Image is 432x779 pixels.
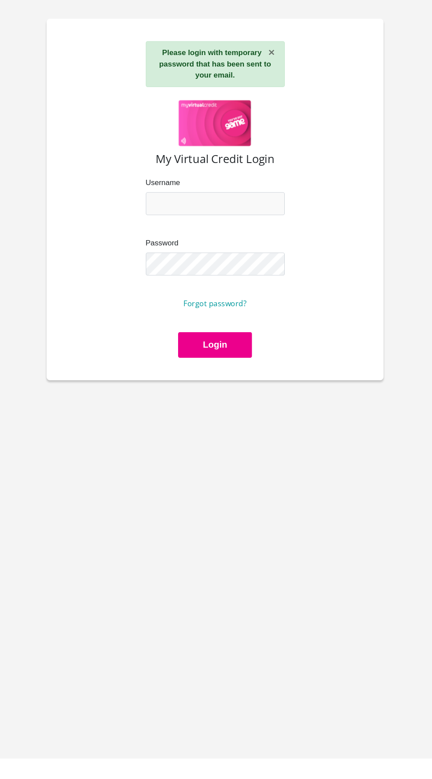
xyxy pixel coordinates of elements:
[151,195,282,217] input: Email
[182,108,251,152] img: game logo
[64,750,368,758] p: This product is in partnership with RCS a Registered Credit and Financial Services Provider.
[151,181,282,192] label: Username
[78,158,354,171] h3: My Virtual Credit Login
[181,327,251,351] button: Login
[266,59,272,69] button: ×
[163,60,268,89] strong: Please login with temporary password that has been sent to your email.
[186,295,246,305] a: Forgot password?
[151,238,282,249] label: Password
